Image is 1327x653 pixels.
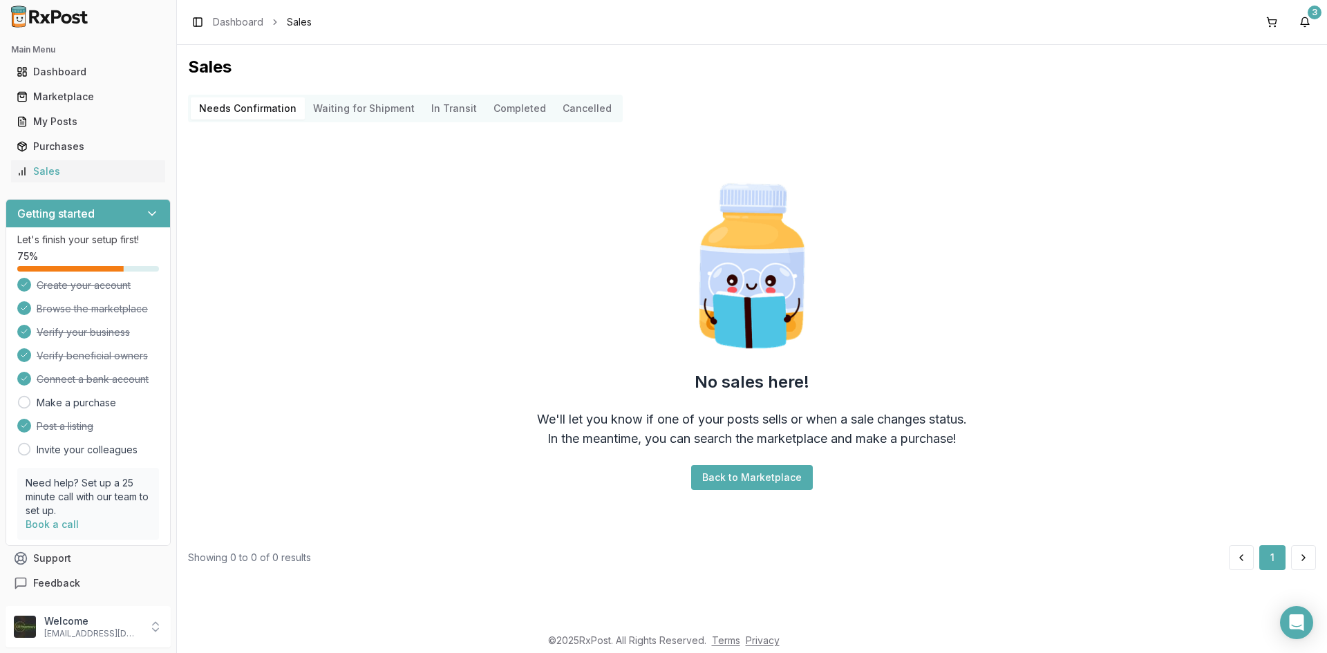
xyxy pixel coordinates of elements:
div: We'll let you know if one of your posts sells or when a sale changes status. [537,410,967,429]
a: Terms [712,634,740,646]
div: In the meantime, you can search the marketplace and make a purchase! [547,429,957,448]
a: Dashboard [11,59,165,84]
div: Open Intercom Messenger [1280,606,1313,639]
button: Sales [6,160,171,182]
p: Welcome [44,614,140,628]
div: Showing 0 to 0 of 0 results [188,551,311,565]
button: Waiting for Shipment [305,97,423,120]
a: Make a purchase [37,396,116,410]
div: Purchases [17,140,160,153]
span: Sales [287,15,312,29]
span: 75 % [17,249,38,263]
span: Verify your business [37,325,130,339]
a: Marketplace [11,84,165,109]
div: Dashboard [17,65,160,79]
span: Verify beneficial owners [37,349,148,363]
div: Sales [17,164,160,178]
button: My Posts [6,111,171,133]
span: Feedback [33,576,80,590]
div: My Posts [17,115,160,129]
span: Connect a bank account [37,372,149,386]
button: Needs Confirmation [191,97,305,120]
span: Post a listing [37,419,93,433]
a: Book a call [26,518,79,530]
h3: Getting started [17,205,95,222]
a: Purchases [11,134,165,159]
div: 3 [1308,6,1321,19]
h2: Main Menu [11,44,165,55]
a: Sales [11,159,165,184]
span: Browse the marketplace [37,302,148,316]
a: Privacy [746,634,780,646]
a: Dashboard [213,15,263,29]
h1: Sales [188,56,1316,78]
button: Support [6,546,171,571]
nav: breadcrumb [213,15,312,29]
button: Marketplace [6,86,171,108]
button: In Transit [423,97,485,120]
button: Purchases [6,135,171,158]
img: RxPost Logo [6,6,94,28]
button: Completed [485,97,554,120]
button: 3 [1294,11,1316,33]
a: Invite your colleagues [37,443,138,457]
p: [EMAIL_ADDRESS][DOMAIN_NAME] [44,628,140,639]
img: User avatar [14,616,36,638]
span: Create your account [37,278,131,292]
button: Back to Marketplace [691,465,813,490]
h2: No sales here! [695,371,809,393]
button: Feedback [6,571,171,596]
button: Dashboard [6,61,171,83]
p: Need help? Set up a 25 minute call with our team to set up. [26,476,151,518]
p: Let's finish your setup first! [17,233,159,247]
button: 1 [1259,545,1286,570]
img: Smart Pill Bottle [663,178,840,354]
a: My Posts [11,109,165,134]
div: Marketplace [17,90,160,104]
button: Cancelled [554,97,620,120]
